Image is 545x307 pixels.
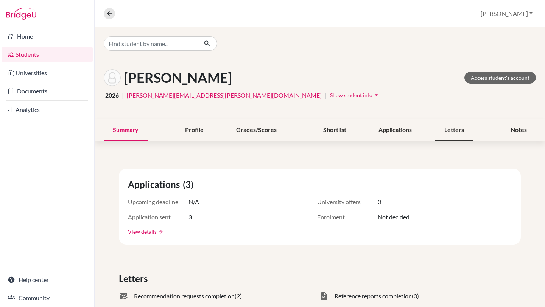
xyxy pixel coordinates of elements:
[188,212,192,222] span: 3
[183,178,196,191] span: (3)
[122,91,124,100] span: |
[128,212,188,222] span: Application sent
[104,36,198,51] input: Find student by name...
[124,70,232,86] h1: [PERSON_NAME]
[104,119,148,141] div: Summary
[128,178,183,191] span: Applications
[477,6,536,21] button: [PERSON_NAME]
[2,84,93,99] a: Documents
[134,291,235,301] span: Recommendation requests completion
[325,91,327,100] span: |
[127,91,322,100] a: [PERSON_NAME][EMAIL_ADDRESS][PERSON_NAME][DOMAIN_NAME]
[6,8,36,20] img: Bridge-U
[435,119,473,141] div: Letters
[227,119,286,141] div: Grades/Scores
[330,92,372,98] span: Show student info
[378,197,381,206] span: 0
[119,272,151,285] span: Letters
[235,291,242,301] span: (2)
[317,212,378,222] span: Enrolment
[176,119,213,141] div: Profile
[104,69,121,86] img: Ana Cáceres's avatar
[330,89,380,101] button: Show student infoarrow_drop_down
[369,119,421,141] div: Applications
[335,291,412,301] span: Reference reports completion
[2,65,93,81] a: Universities
[378,212,410,222] span: Not decided
[2,47,93,62] a: Students
[2,272,93,287] a: Help center
[464,72,536,84] a: Access student's account
[317,197,378,206] span: University offers
[2,102,93,117] a: Analytics
[157,229,163,234] a: arrow_forward
[119,291,128,301] span: mark_email_read
[128,197,188,206] span: Upcoming deadline
[2,29,93,44] a: Home
[372,91,380,99] i: arrow_drop_down
[319,291,329,301] span: task
[412,291,419,301] span: (0)
[188,197,199,206] span: N/A
[2,290,93,305] a: Community
[501,119,536,141] div: Notes
[105,91,119,100] span: 2026
[314,119,355,141] div: Shortlist
[128,228,157,236] a: View details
